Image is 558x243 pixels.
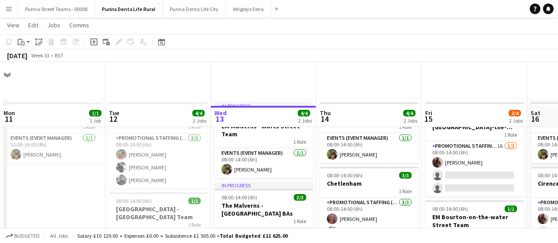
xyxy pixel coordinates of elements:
span: 1/1 [505,206,517,212]
button: Wrigleys Extra [226,0,271,18]
div: In progress [214,102,313,109]
span: 3/3 [294,194,306,201]
span: Week 33 [29,52,51,59]
app-job-card: 08:00-14:00 (6h)3/3Worcester BAs1 RolePromotional Staffing (Brand Ambassadors)3/308:00-14:00 (6h)... [109,102,208,189]
button: Purina Denta Life City [163,0,226,18]
div: 2 Jobs [509,117,523,124]
span: Tue [109,109,119,117]
span: 1 Role [293,138,306,145]
h3: EM Malverns - Worcs Street Team [214,122,313,138]
span: 1 Role [504,131,517,138]
div: 2 Jobs [298,117,312,124]
span: Jobs [47,21,60,29]
span: 2/4 [509,110,521,116]
span: 11 [2,114,15,124]
app-card-role: Events (Event Manager)1/112:00-16:00 (4h)[PERSON_NAME] [4,133,102,163]
a: Jobs [44,19,64,31]
h3: [GEOGRAPHIC_DATA] - [GEOGRAPHIC_DATA] Team [109,205,208,221]
app-card-role: Promotional Staffing (Brand Ambassadors)3/308:00-14:00 (6h)[PERSON_NAME][PERSON_NAME][PERSON_NAME] [109,133,208,189]
span: 08:00-14:00 (6h) [221,194,257,201]
span: 12 [108,114,119,124]
div: [DATE] [7,51,27,60]
div: 1 Job [90,117,101,124]
span: 1 Role [293,218,306,224]
a: Comms [66,19,93,31]
span: Budgeted [14,233,40,239]
app-job-card: 12:00-16:00 (4h)1/1EM Travel1 RoleEvents (Event Manager)1/112:00-16:00 (4h)[PERSON_NAME] [4,102,102,163]
app-job-card: 08:00-14:00 (6h)1/1Cheltenham Street Team1 RoleEvents (Event Manager)1/108:00-14:00 (6h)[PERSON_N... [320,102,419,163]
span: All jobs [49,232,70,239]
span: 4/4 [192,110,205,116]
div: In progress [214,182,313,189]
span: 08:00-14:00 (6h) [116,198,152,204]
span: 4/4 [403,110,416,116]
app-card-role: Promotional Staffing (Brand Ambassadors)1A1/308:00-14:00 (6h)[PERSON_NAME] [425,141,524,197]
h3: Chetlenham [320,179,419,187]
span: 1/1 [188,198,201,204]
span: 13 [213,114,227,124]
span: 08:00-14:00 (6h) [327,172,363,179]
span: 1 Role [188,221,201,228]
span: 14 [318,114,331,124]
span: Sat [531,109,540,117]
span: View [7,21,19,29]
span: Fri [425,109,432,117]
div: Salary £10 120.00 + Expenses £0.00 + Subsistence £1 505.00 = [77,232,288,239]
h3: EM Bourton-on-the-water Street Team [425,213,524,229]
button: Budgeted [4,231,41,241]
div: 2 Jobs [193,117,206,124]
span: 3/3 [399,172,412,179]
span: 1 Role [399,188,412,194]
a: View [4,19,23,31]
h3: The Malverns - [GEOGRAPHIC_DATA] BAs [214,202,313,217]
span: 08:00-14:00 (6h) [432,206,468,212]
span: Wed [214,109,227,117]
span: 4/4 [298,110,310,116]
span: Edit [28,21,38,29]
span: Total Budgeted £11 625.00 [220,232,288,239]
span: Mon [4,109,15,117]
span: 15 [424,114,432,124]
span: 16 [529,114,540,124]
app-job-card: 08:00-14:00 (6h)1/3[GEOGRAPHIC_DATA], [GEOGRAPHIC_DATA]-the-water BAs1 RolePromotional Staffing (... [425,102,524,197]
span: Comms [69,21,89,29]
app-job-card: In progress08:00-14:00 (6h)1/1EM Malverns - Worcs Street Team1 RoleEvents (Event Manager)1/108:00... [214,102,313,178]
div: BST [55,52,64,59]
button: Purina Denta Life Rural [95,0,163,18]
div: 2 Jobs [404,117,417,124]
app-card-role: Events (Event Manager)1/108:00-14:00 (6h)[PERSON_NAME] [214,148,313,178]
button: Purina Street Teams - 00008 [18,0,95,18]
span: 1/1 [89,110,101,116]
app-card-role: Events (Event Manager)1/108:00-14:00 (6h)[PERSON_NAME] [320,133,419,163]
span: Thu [320,109,331,117]
a: Edit [25,19,42,31]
